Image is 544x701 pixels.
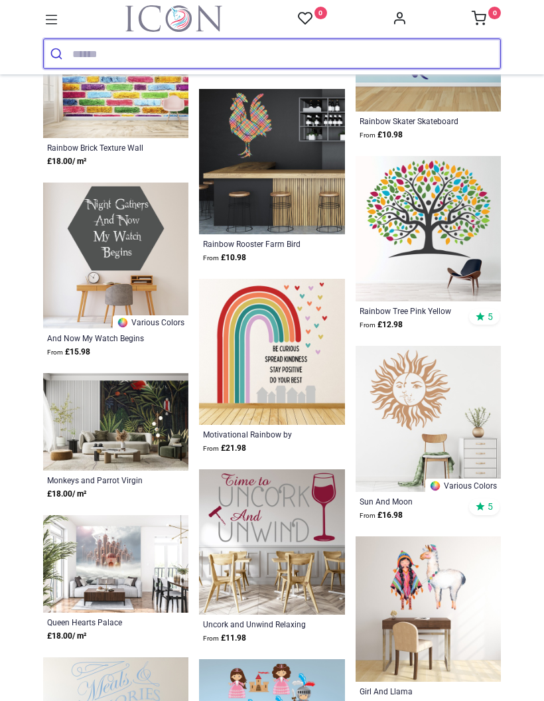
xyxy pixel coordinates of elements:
[43,41,188,139] img: Rainbow Brick Texture Wall Wall Mural Wallpaper
[44,39,72,68] button: Submit
[117,317,129,329] img: Color Wheel
[360,129,403,141] strong: £ 10.98
[488,501,493,512] span: 5
[43,515,188,613] img: Queen Hearts Palace Alice In Wonderland Wall Mural Wallpaper
[360,496,470,506] a: Sun And Moon
[360,686,470,696] a: Girl And Llama
[47,630,86,643] strong: £ 18.00 / m²
[356,346,501,491] img: Sun And Moon Wall Sticker
[47,349,63,356] span: From
[488,7,501,19] sup: 0
[43,183,188,328] img: And Now My Watch Begins Jon Snow Game Of Thrones Wall Sticker
[425,479,501,492] a: Various Colors
[125,5,222,32] a: Logo of Icon Wall Stickers
[47,155,86,168] strong: £ 18.00 / m²
[203,635,219,642] span: From
[199,89,344,234] img: Rainbow Rooster Farm Bird Wall Sticker
[47,475,157,485] a: Monkeys and Parrot Virgin Forest (ca. [DATE]–[DATE]) [PERSON_NAME]
[47,346,90,358] strong: £ 15.98
[356,536,501,682] img: Girl And Llama Wall Sticker
[47,617,157,627] a: Queen Hearts Palace [PERSON_NAME] In Wonderland Wallpaper
[125,5,222,32] img: Icon Wall Stickers
[360,509,403,522] strong: £ 16.98
[203,252,246,264] strong: £ 10.98
[199,469,344,615] img: Uncork and Unwind Relaxing Wall Sticker
[360,305,470,316] a: Rainbow Tree Pink Yellow Leaves
[47,333,157,343] a: And Now My Watch Begins [PERSON_NAME] Game Of Thrones
[43,373,188,471] img: Monkeys and Parrot Virgin Forest (ca. 1905–1906) Wall Mural Henri Rousseau
[360,319,403,331] strong: £ 12.98
[203,238,313,249] a: Rainbow Rooster Farm Bird
[356,156,501,301] img: Rainbow Tree Pink Yellow Leaves Wall Sticker
[203,254,219,262] span: From
[203,445,219,452] span: From
[113,315,188,329] a: Various Colors
[360,131,375,139] span: From
[47,488,86,501] strong: £ 18.00 / m²
[203,619,313,629] a: Uncork and Unwind Relaxing
[199,279,344,424] img: Motivational Rainbow Wall Sticker by Sarah Helen Morley
[203,429,313,439] a: Motivational Rainbow by [PERSON_NAME] [PERSON_NAME]
[47,142,157,153] a: Rainbow Brick Texture Wall Wallpaper
[203,632,246,645] strong: £ 11.98
[392,15,407,25] a: Account Info
[203,442,246,455] strong: £ 21.98
[472,15,501,25] a: 0
[488,311,493,323] span: 5
[429,480,441,492] img: Color Wheel
[360,512,375,519] span: From
[360,321,375,329] span: From
[314,7,327,19] sup: 0
[298,11,327,27] a: 0
[360,116,470,126] a: Rainbow Skater Skateboard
